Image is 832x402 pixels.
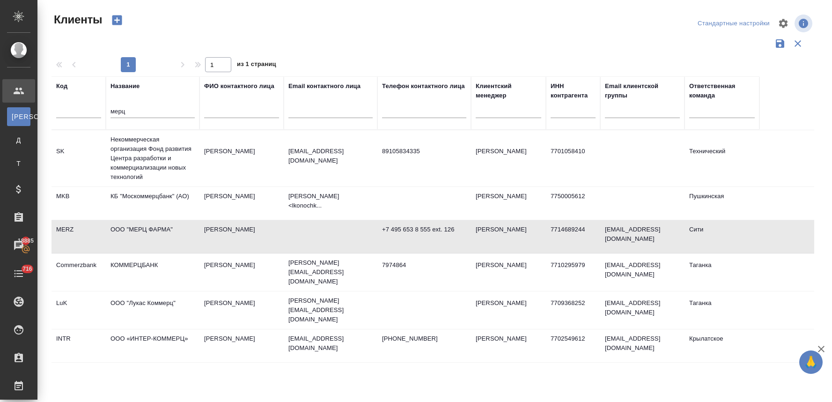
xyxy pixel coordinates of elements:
[52,187,106,220] td: MKB
[199,256,284,289] td: [PERSON_NAME]
[106,12,128,28] button: Создать
[476,82,541,100] div: Клиентский менеджер
[52,294,106,327] td: LuK
[106,187,199,220] td: КБ "Москоммерцбанк" (АО)
[199,294,284,327] td: [PERSON_NAME]
[600,256,685,289] td: [EMAIL_ADDRESS][DOMAIN_NAME]
[789,35,807,52] button: Сбросить фильтры
[471,329,546,362] td: [PERSON_NAME]
[288,192,373,210] p: [PERSON_NAME] <lkonochk...
[52,12,102,27] span: Клиенты
[106,130,199,186] td: Некоммерческая организация Фонд развития Центра разработки и коммерциализации новых технологий
[106,256,199,289] td: КОММЕРЦБАНК
[12,112,26,121] span: [PERSON_NAME]
[288,296,373,324] p: [PERSON_NAME][EMAIL_ADDRESS][DOMAIN_NAME]
[685,294,759,327] td: Таганка
[685,142,759,175] td: Технический
[772,12,795,35] span: Настроить таблицу
[600,329,685,362] td: [EMAIL_ADDRESS][DOMAIN_NAME]
[471,142,546,175] td: [PERSON_NAME]
[795,15,814,32] span: Посмотреть информацию
[695,16,772,31] div: split button
[106,329,199,362] td: ООО «ИНТЕР-КОММЕРЦ»
[605,82,680,100] div: Email клиентской группы
[771,35,789,52] button: Сохранить фильтры
[471,220,546,253] td: [PERSON_NAME]
[288,147,373,165] p: [EMAIL_ADDRESS][DOMAIN_NAME]
[106,220,199,253] td: ООО "МЕРЦ ФАРМА"
[382,334,466,343] p: [PHONE_NUMBER]
[546,294,600,327] td: 7709368252
[52,329,106,362] td: INTR
[799,350,823,374] button: 🙏
[382,82,465,91] div: Телефон контактного лица
[685,256,759,289] td: Таганка
[546,187,600,220] td: 7750005612
[689,82,755,100] div: Ответственная команда
[7,107,30,126] a: [PERSON_NAME]
[52,256,106,289] td: Commerzbank
[56,82,67,91] div: Код
[685,187,759,220] td: Пушкинская
[471,294,546,327] td: [PERSON_NAME]
[17,264,38,274] span: 716
[471,256,546,289] td: [PERSON_NAME]
[382,261,466,270] p: 7974864
[471,187,546,220] td: [PERSON_NAME]
[110,82,140,91] div: Название
[204,82,274,91] div: ФИО контактного лица
[546,220,600,253] td: 7714689244
[288,258,373,286] p: [PERSON_NAME][EMAIL_ADDRESS][DOMAIN_NAME]
[199,187,284,220] td: [PERSON_NAME]
[52,142,106,175] td: SK
[199,220,284,253] td: [PERSON_NAME]
[600,220,685,253] td: [EMAIL_ADDRESS][DOMAIN_NAME]
[288,334,373,353] p: [EMAIL_ADDRESS][DOMAIN_NAME]
[551,82,596,100] div: ИНН контрагента
[52,220,106,253] td: MERZ
[685,220,759,253] td: Сити
[2,262,35,285] a: 716
[12,135,26,145] span: Д
[12,159,26,168] span: Т
[7,131,30,149] a: Д
[685,329,759,362] td: Крылатское
[600,294,685,327] td: [EMAIL_ADDRESS][DOMAIN_NAME]
[382,225,466,234] p: +7 495 653 8 555 ext. 126
[12,236,39,246] span: 18885
[199,142,284,175] td: [PERSON_NAME]
[199,329,284,362] td: [PERSON_NAME]
[546,256,600,289] td: 7710295979
[288,82,361,91] div: Email контактного лица
[803,352,819,372] span: 🙏
[7,154,30,173] a: Т
[2,234,35,257] a: 18885
[546,142,600,175] td: 7701058410
[237,59,276,72] span: из 1 страниц
[106,294,199,327] td: ООО "Лукас Коммерц"
[382,147,466,156] p: 89105834335
[546,329,600,362] td: 7702549612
